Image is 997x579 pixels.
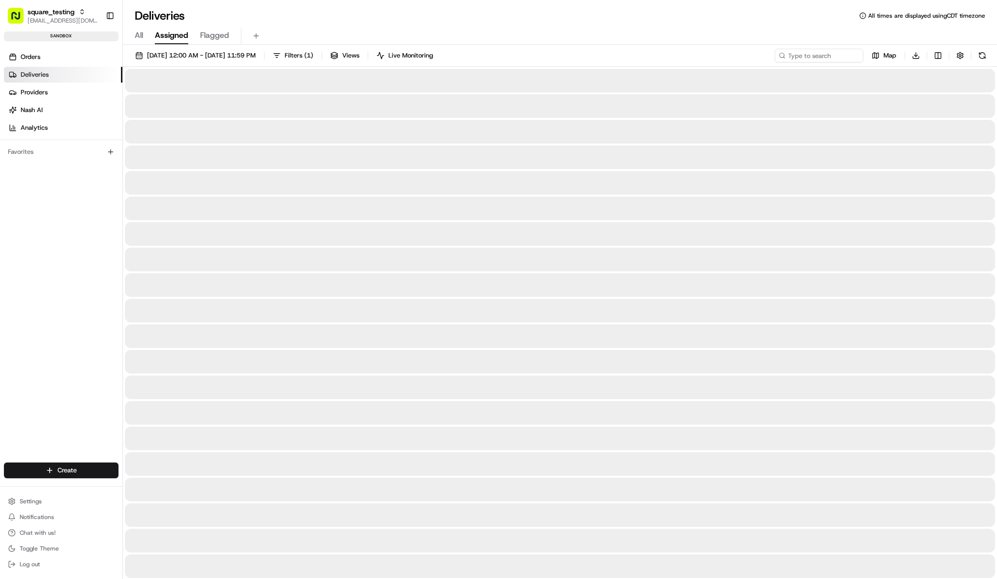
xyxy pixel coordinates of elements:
[775,49,863,62] input: Type to search
[4,49,122,65] a: Orders
[868,12,985,20] span: All times are displayed using CDT timezone
[285,51,313,60] span: Filters
[20,545,59,552] span: Toggle Theme
[21,123,48,132] span: Analytics
[155,29,188,41] span: Assigned
[20,529,56,537] span: Chat with us!
[147,51,256,60] span: [DATE] 12:00 AM - [DATE] 11:59 PM
[4,120,122,136] a: Analytics
[372,49,438,62] button: Live Monitoring
[4,542,118,555] button: Toggle Theme
[268,49,318,62] button: Filters(1)
[135,29,143,41] span: All
[4,67,122,83] a: Deliveries
[20,513,54,521] span: Notifications
[20,497,42,505] span: Settings
[4,463,118,478] button: Create
[131,49,260,62] button: [DATE] 12:00 AM - [DATE] 11:59 PM
[21,106,43,115] span: Nash AI
[867,49,901,62] button: Map
[4,494,118,508] button: Settings
[21,88,48,97] span: Providers
[4,526,118,540] button: Chat with us!
[21,70,49,79] span: Deliveries
[21,53,40,61] span: Orders
[4,102,122,118] a: Nash AI
[4,144,118,160] div: Favorites
[326,49,364,62] button: Views
[58,466,77,475] span: Create
[135,8,185,24] h1: Deliveries
[883,51,896,60] span: Map
[200,29,229,41] span: Flagged
[28,7,75,17] button: square_testing
[4,557,118,571] button: Log out
[4,31,118,41] div: sandbox
[4,85,122,100] a: Providers
[20,560,40,568] span: Log out
[4,510,118,524] button: Notifications
[975,49,989,62] button: Refresh
[342,51,359,60] span: Views
[388,51,433,60] span: Live Monitoring
[28,17,98,25] button: [EMAIL_ADDRESS][DOMAIN_NAME]
[304,51,313,60] span: ( 1 )
[4,4,102,28] button: square_testing[EMAIL_ADDRESS][DOMAIN_NAME]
